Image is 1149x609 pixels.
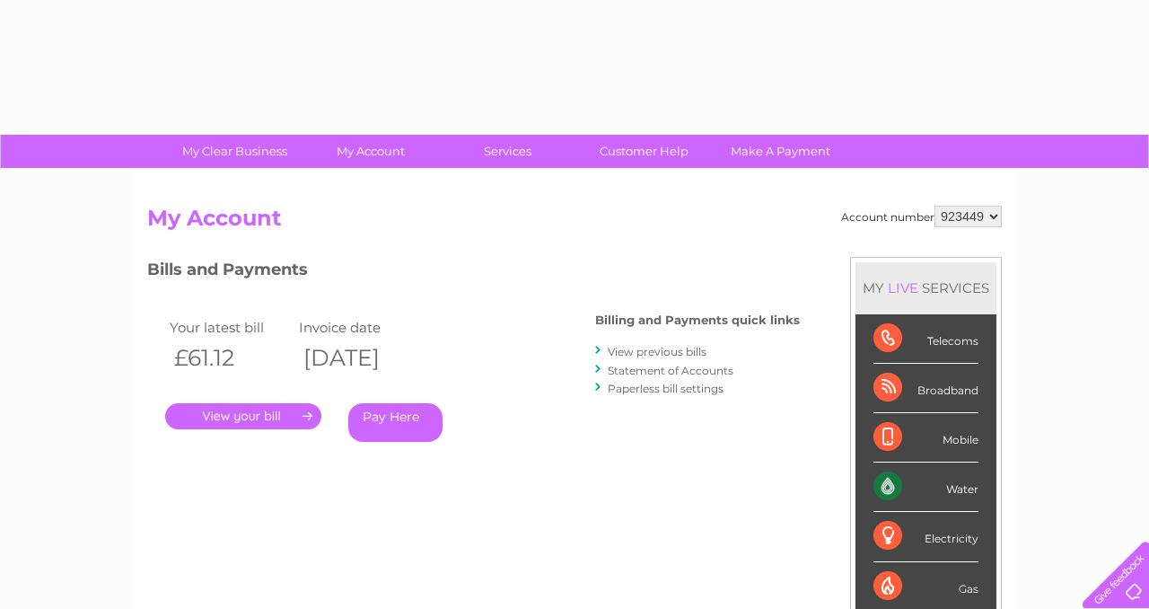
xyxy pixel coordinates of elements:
[706,135,855,168] a: Make A Payment
[165,315,294,340] td: Your latest bill
[884,279,922,296] div: LIVE
[873,413,978,463] div: Mobile
[595,313,800,327] h4: Billing and Payments quick links
[294,315,424,340] td: Invoice date
[147,206,1002,240] h2: My Account
[165,340,294,376] th: £61.12
[873,314,978,364] div: Telecoms
[434,135,582,168] a: Services
[570,135,718,168] a: Customer Help
[608,382,724,395] a: Paperless bill settings
[841,206,1002,227] div: Account number
[165,403,321,429] a: .
[297,135,445,168] a: My Account
[294,340,424,376] th: [DATE]
[147,257,800,288] h3: Bills and Payments
[855,262,996,313] div: MY SERVICES
[873,463,978,512] div: Water
[608,364,733,377] a: Statement of Accounts
[348,403,443,442] a: Pay Here
[161,135,309,168] a: My Clear Business
[873,364,978,413] div: Broadband
[608,345,706,358] a: View previous bills
[873,512,978,561] div: Electricity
